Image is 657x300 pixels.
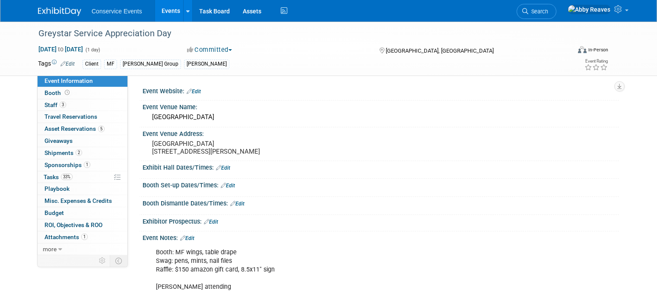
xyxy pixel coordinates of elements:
[38,243,127,255] a: more
[44,221,102,228] span: ROI, Objectives & ROO
[152,140,332,155] pre: [GEOGRAPHIC_DATA] [STREET_ADDRESS][PERSON_NAME]
[221,183,235,189] a: Edit
[184,45,235,54] button: Committed
[110,255,128,266] td: Toggle Event Tabs
[216,165,230,171] a: Edit
[44,137,73,144] span: Giveaways
[568,5,611,14] img: Abby Reaves
[83,60,101,69] div: Client
[61,174,73,180] span: 33%
[143,231,619,243] div: Event Notes:
[524,45,608,58] div: Event Format
[184,60,229,69] div: [PERSON_NAME]
[44,89,71,96] span: Booth
[143,101,619,111] div: Event Venue Name:
[120,60,181,69] div: [PERSON_NAME] Group
[38,75,127,87] a: Event Information
[528,8,548,15] span: Search
[38,99,127,111] a: Staff3
[38,7,81,16] img: ExhibitDay
[180,235,194,241] a: Edit
[81,234,88,240] span: 1
[104,60,117,69] div: MF
[149,111,613,124] div: [GEOGRAPHIC_DATA]
[230,201,244,207] a: Edit
[38,135,127,147] a: Giveaways
[38,123,127,135] a: Asset Reservations5
[98,126,105,132] span: 5
[44,161,90,168] span: Sponsorships
[517,4,556,19] a: Search
[76,149,82,156] span: 2
[38,231,127,243] a: Attachments1
[84,161,90,168] span: 1
[85,47,100,53] span: (1 day)
[44,125,105,132] span: Asset Reservations
[44,77,93,84] span: Event Information
[38,195,127,207] a: Misc. Expenses & Credits
[38,147,127,159] a: Shipments2
[38,59,75,69] td: Tags
[44,174,73,180] span: Tasks
[43,246,57,253] span: more
[63,89,71,96] span: Booth not reserved yet
[44,101,66,108] span: Staff
[584,59,608,63] div: Event Rating
[38,87,127,99] a: Booth
[95,255,110,266] td: Personalize Event Tab Strip
[38,207,127,219] a: Budget
[143,197,619,208] div: Booth Dismantle Dates/Times:
[60,101,66,108] span: 3
[386,47,494,54] span: [GEOGRAPHIC_DATA], [GEOGRAPHIC_DATA]
[38,219,127,231] a: ROI, Objectives & ROO
[38,183,127,195] a: Playbook
[44,209,64,216] span: Budget
[38,159,127,171] a: Sponsorships1
[92,8,142,15] span: Conservice Events
[44,149,82,156] span: Shipments
[578,46,587,53] img: Format-Inperson.png
[143,127,619,138] div: Event Venue Address:
[588,47,608,53] div: In-Person
[60,61,75,67] a: Edit
[38,45,83,53] span: [DATE] [DATE]
[187,88,201,95] a: Edit
[44,197,112,204] span: Misc. Expenses & Credits
[143,179,619,190] div: Booth Set-up Dates/Times:
[44,113,97,120] span: Travel Reservations
[143,85,619,96] div: Event Website:
[204,219,218,225] a: Edit
[38,171,127,183] a: Tasks33%
[143,161,619,172] div: Exhibit Hall Dates/Times:
[35,26,560,41] div: Greystar Service Appreciation Day
[57,46,65,53] span: to
[44,234,88,240] span: Attachments
[38,111,127,123] a: Travel Reservations
[44,185,70,192] span: Playbook
[143,215,619,226] div: Exhibitor Prospectus:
